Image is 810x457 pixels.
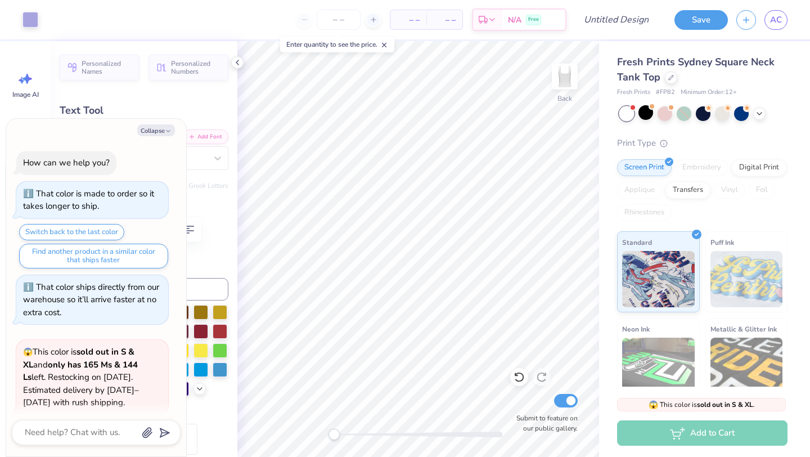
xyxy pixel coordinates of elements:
[397,14,420,26] span: – –
[23,359,138,383] strong: only has 165 Ms & 144 Ls
[557,93,572,104] div: Back
[622,251,695,307] img: Standard
[60,103,228,118] div: Text Tool
[60,55,139,80] button: Personalized Names
[280,37,394,52] div: Enter quantity to see the price.
[508,14,521,26] span: N/A
[764,10,787,30] a: AC
[710,338,783,394] img: Metallic & Glitter Ink
[23,281,159,318] div: That color ships directly from our warehouse so it’ll arrive faster at no extra cost.
[317,10,361,30] input: – –
[649,400,658,410] span: 😱
[770,14,782,26] span: AC
[675,159,728,176] div: Embroidery
[149,55,228,80] button: Personalized Numbers
[182,129,228,144] button: Add Font
[681,88,737,97] span: Minimum Order: 12 +
[710,236,734,248] span: Puff Ink
[649,400,755,410] span: This color is .
[617,182,662,199] div: Applique
[710,251,783,307] img: Puff Ink
[697,400,753,409] strong: sold out in S & XL
[749,182,775,199] div: Foil
[622,338,695,394] img: Neon Ink
[137,124,175,136] button: Collapse
[553,65,576,88] img: Back
[12,90,39,99] span: Image AI
[617,159,672,176] div: Screen Print
[665,182,710,199] div: Transfers
[23,188,154,212] div: That color is made to order so it takes longer to ship.
[328,429,340,440] div: Accessibility label
[617,88,650,97] span: Fresh Prints
[575,8,658,31] input: Untitled Design
[656,88,675,97] span: # FP82
[82,60,132,75] span: Personalized Names
[710,323,777,335] span: Metallic & Glitter Ink
[433,14,456,26] span: – –
[528,16,539,24] span: Free
[674,10,728,30] button: Save
[23,346,134,370] strong: sold out in S & XL
[158,181,228,190] button: Switch to Greek Letters
[19,224,124,240] button: Switch back to the last color
[714,182,745,199] div: Vinyl
[622,323,650,335] span: Neon Ink
[617,55,775,84] span: Fresh Prints Sydney Square Neck Tank Top
[617,137,787,150] div: Print Type
[622,236,652,248] span: Standard
[732,159,786,176] div: Digital Print
[617,204,672,221] div: Rhinestones
[23,157,110,168] div: How can we help you?
[19,244,168,268] button: Find another product in a similar color that ships faster
[23,347,33,357] span: 😱
[510,413,578,433] label: Submit to feature on our public gallery.
[23,346,139,408] span: This color is and left. Restocking on [DATE]. Estimated delivery by [DATE]–[DATE] with rush shipp...
[171,60,222,75] span: Personalized Numbers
